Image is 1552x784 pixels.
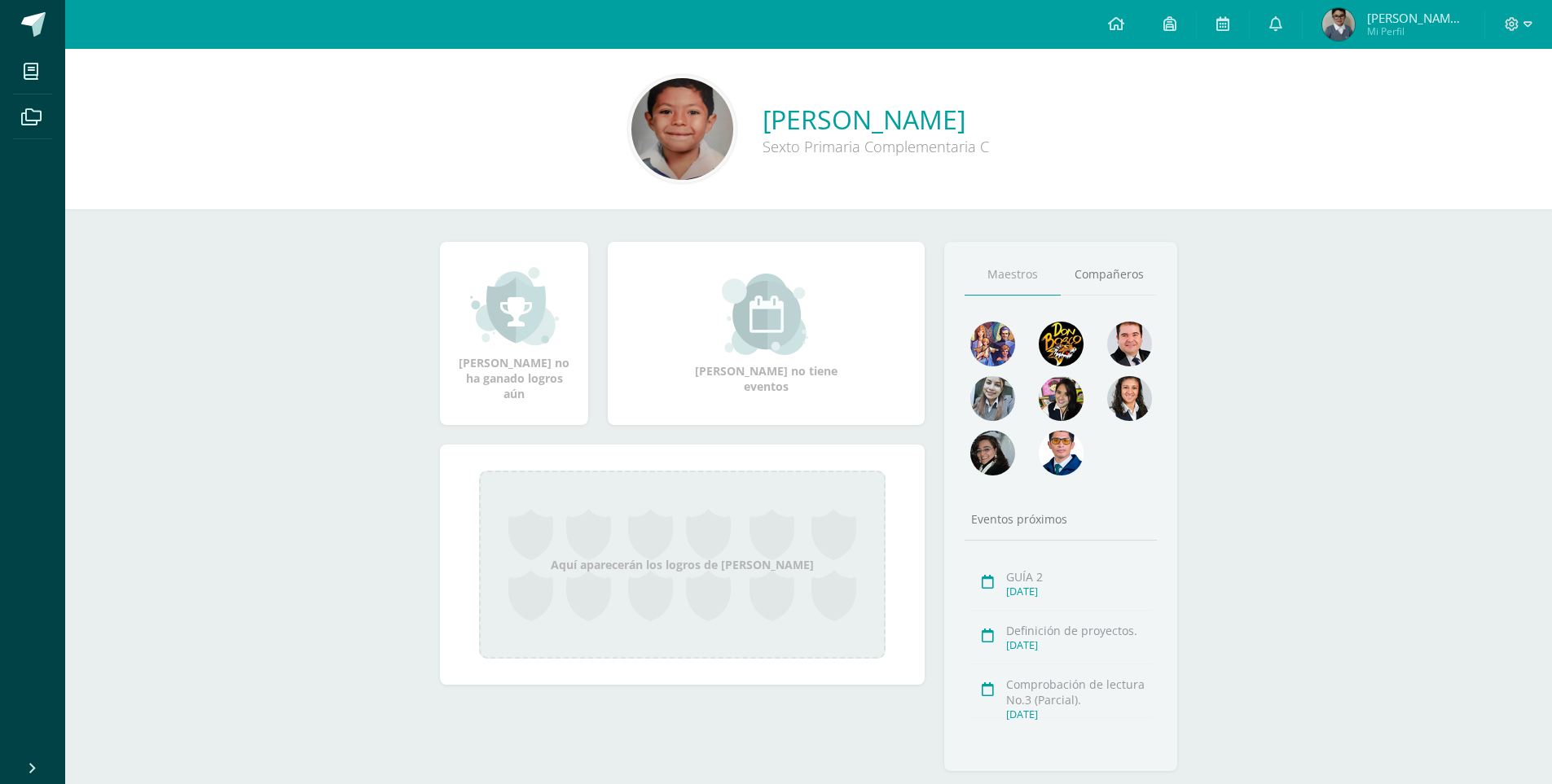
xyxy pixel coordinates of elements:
[685,274,848,394] div: [PERSON_NAME] no tiene eventos
[970,376,1015,421] img: 45bd7986b8947ad7e5894cbc9b781108.png
[1039,322,1084,366] img: 29fc2a48271e3f3676cb2cb292ff2552.png
[970,322,1015,366] img: 88256b496371d55dc06d1c3f8a5004f4.png
[722,274,811,355] img: event_small.png
[763,137,989,156] div: Sexto Primaria Complementaria C
[1039,431,1084,475] img: 07eb4d60f557dd093c6c8aea524992b7.png
[1006,623,1152,638] div: Definición de proyectos.
[479,471,886,659] div: Aquí aparecerán los logros de [PERSON_NAME]
[1006,569,1152,585] div: GUÍA 2
[1322,8,1355,41] img: 0a2fc88354891e037b47c959cf6d87a8.png
[456,265,572,401] div: [PERSON_NAME] no ha ganado logros aún
[1039,376,1084,421] img: ddcb7e3f3dd5693f9a3e043a79a89297.png
[965,511,1157,527] div: Eventos próximos
[1107,322,1152,366] img: 79570d67cb4e5015f1d97fde0ec62c05.png
[1061,254,1157,296] a: Compañeros
[1367,24,1465,38] span: Mi Perfil
[970,431,1015,475] img: 6377130e5e35d8d0020f001f75faf696.png
[1006,638,1152,652] div: [DATE]
[1107,376,1152,421] img: 7e15a45bc4439684581270cc35259faa.png
[631,78,733,180] img: a4b81c333bf3f660952ed2db4d1a6ecb.png
[1006,707,1152,721] div: [DATE]
[1006,585,1152,598] div: [DATE]
[763,102,989,137] a: [PERSON_NAME]
[1367,10,1465,26] span: [PERSON_NAME] de [PERSON_NAME]
[965,254,1061,296] a: Maestros
[1006,677,1152,707] div: Comprobación de lectura No.3 (Parcial).
[470,265,559,347] img: achievement_small.png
